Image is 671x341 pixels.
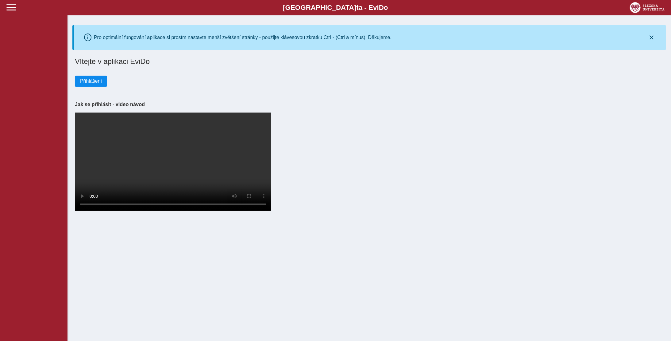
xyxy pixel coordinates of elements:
span: t [356,4,358,11]
div: Pro optimální fungování aplikace si prosím nastavte menší zvětšení stránky - použijte klávesovou ... [94,35,391,40]
video: Your browser does not support the video tag. [75,113,271,211]
h3: Jak se přihlásit - video návod [75,101,664,107]
span: o [384,4,388,11]
img: logo_web_su.png [630,2,665,13]
button: Přihlášení [75,76,107,87]
span: D [379,4,384,11]
span: Přihlášení [80,78,102,84]
h1: Vítejte v aplikaci EviDo [75,57,664,66]
b: [GEOGRAPHIC_DATA] a - Evi [18,4,653,12]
